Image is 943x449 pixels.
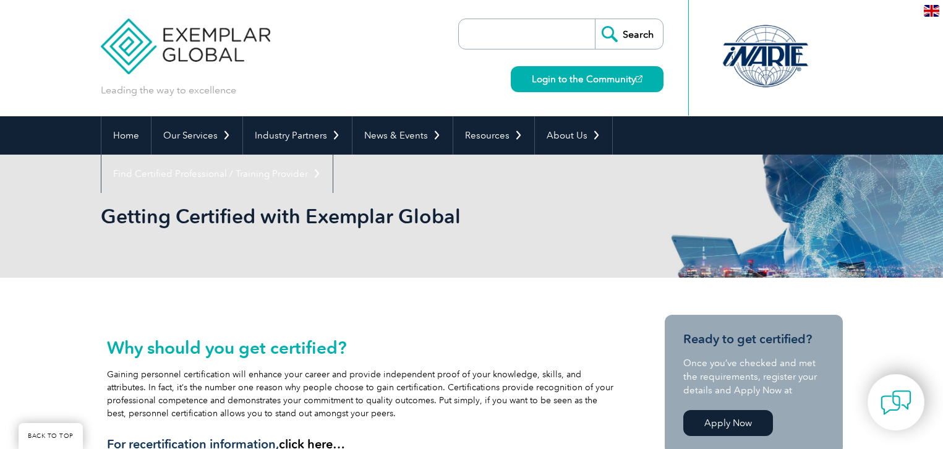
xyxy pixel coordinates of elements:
input: Search [595,19,663,49]
p: Once you’ve checked and met the requirements, register your details and Apply Now at [683,356,824,397]
p: Leading the way to excellence [101,83,236,97]
h3: Ready to get certified? [683,331,824,347]
a: Login to the Community [511,66,664,92]
a: Industry Partners [243,116,352,155]
h1: Getting Certified with Exemplar Global [101,204,576,228]
a: Our Services [151,116,242,155]
a: Resources [453,116,534,155]
img: contact-chat.png [881,387,911,418]
a: Home [101,116,151,155]
a: Apply Now [683,410,773,436]
img: open_square.png [636,75,642,82]
a: BACK TO TOP [19,423,83,449]
a: About Us [535,116,612,155]
h2: Why should you get certified? [107,338,614,357]
a: Find Certified Professional / Training Provider [101,155,333,193]
a: News & Events [352,116,453,155]
img: en [924,5,939,17]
